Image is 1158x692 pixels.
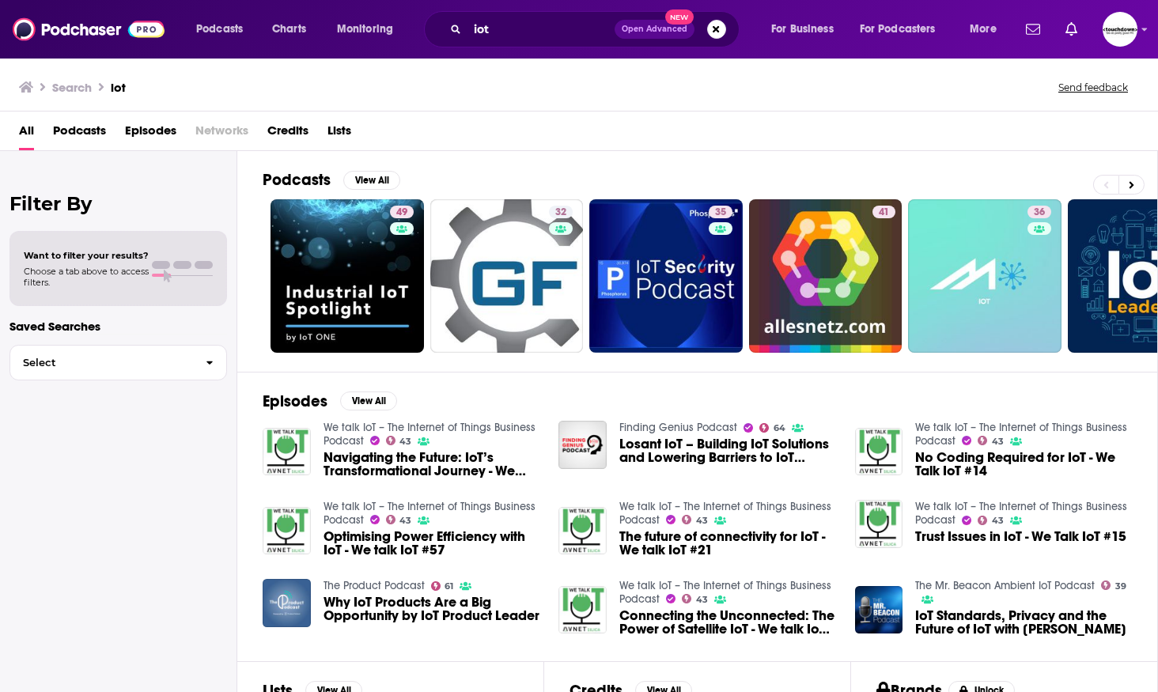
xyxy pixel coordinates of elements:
a: We talk IoT – The Internet of Things Business Podcast [619,500,831,527]
input: Search podcasts, credits, & more... [467,17,615,42]
span: For Podcasters [860,18,936,40]
a: The future of connectivity for IoT - We talk IoT #21 [619,530,836,557]
a: 35 [709,206,732,218]
a: All [19,118,34,150]
a: Credits [267,118,308,150]
h2: Filter By [9,192,227,215]
a: 36 [908,199,1061,353]
a: 36 [1027,206,1051,218]
a: Charts [262,17,316,42]
span: 43 [696,517,708,524]
a: Show notifications dropdown [1059,16,1084,43]
a: Losant IoT – Building IoT Solutions and Lowering Barriers to IoT Adoption [619,437,836,464]
a: 61 [431,581,454,591]
img: Navigating the Future: IoT’s Transformational Journey - We talk IoT #48 [263,428,311,476]
a: No Coding Required for IoT - We Talk IoT #14 [915,451,1132,478]
a: 43 [386,515,412,524]
span: For Business [771,18,834,40]
span: 61 [445,583,453,590]
span: 43 [399,517,411,524]
a: PodcastsView All [263,170,400,190]
a: The Mr. Beacon Ambient IoT Podcast [915,579,1095,592]
span: 64 [774,425,785,432]
span: Why IoT Products Are a Big Opportunity by IoT Product Leader [324,596,540,622]
img: No Coding Required for IoT - We Talk IoT #14 [855,428,903,476]
h2: Episodes [263,391,327,411]
img: Losant IoT – Building IoT Solutions and Lowering Barriers to IoT Adoption [558,421,607,469]
img: IoT Standards, Privacy and the Future of IoT with Stacey Higginbotham [855,586,903,634]
button: open menu [326,17,414,42]
img: The future of connectivity for IoT - We talk IoT #21 [558,507,607,555]
a: Optimising Power Efficiency with IoT - We talk IoT #57 [324,530,540,557]
a: 43 [682,594,708,603]
span: Podcasts [196,18,243,40]
span: Trust Issues in IoT - We Talk IoT #15 [915,530,1126,543]
span: Want to filter your results? [24,250,149,261]
span: Lists [327,118,351,150]
a: Connecting the Unconnected: The Power of Satellite IoT - We talk IoT #33 [558,586,607,634]
div: Search podcasts, credits, & more... [439,11,755,47]
a: 32 [549,206,573,218]
a: We talk IoT – The Internet of Things Business Podcast [324,421,535,448]
a: 64 [759,423,785,433]
span: More [970,18,997,40]
a: Connecting the Unconnected: The Power of Satellite IoT - We talk IoT #33 [619,609,836,636]
a: 39 [1101,580,1126,590]
img: User Profile [1103,12,1137,47]
span: Charts [272,18,306,40]
h3: Search [52,80,92,95]
a: Show notifications dropdown [1020,16,1046,43]
span: IoT Standards, Privacy and the Future of IoT with [PERSON_NAME] [915,609,1132,636]
span: 35 [715,205,726,221]
img: Podchaser - Follow, Share and Rate Podcasts [13,14,165,44]
span: 43 [992,438,1004,445]
span: 43 [992,517,1004,524]
span: 39 [1115,583,1126,590]
span: Choose a tab above to access filters. [24,266,149,288]
span: Monitoring [337,18,393,40]
a: Trust Issues in IoT - We Talk IoT #15 [855,500,903,548]
button: Select [9,345,227,380]
button: Show profile menu [1103,12,1137,47]
img: Optimising Power Efficiency with IoT - We talk IoT #57 [263,507,311,555]
a: Episodes [125,118,176,150]
span: Logged in as jvervelde [1103,12,1137,47]
button: open menu [185,17,263,42]
a: Finding Genius Podcast [619,421,737,434]
button: open menu [959,17,1016,42]
a: 49 [271,199,424,353]
a: 35 [589,199,743,353]
span: 41 [879,205,889,221]
span: New [665,9,694,25]
a: 41 [872,206,895,218]
span: 49 [396,205,407,221]
a: We talk IoT – The Internet of Things Business Podcast [915,421,1127,448]
a: 32 [430,199,584,353]
button: open menu [760,17,853,42]
a: Podcasts [53,118,106,150]
button: Open AdvancedNew [615,20,694,39]
a: We talk IoT – The Internet of Things Business Podcast [619,579,831,606]
a: 43 [386,436,412,445]
a: EpisodesView All [263,391,397,411]
span: Select [10,357,193,368]
h3: iot [111,80,126,95]
a: Navigating the Future: IoT’s Transformational Journey - We talk IoT #48 [324,451,540,478]
a: 41 [749,199,903,353]
a: 43 [682,515,708,524]
a: 43 [978,516,1004,525]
